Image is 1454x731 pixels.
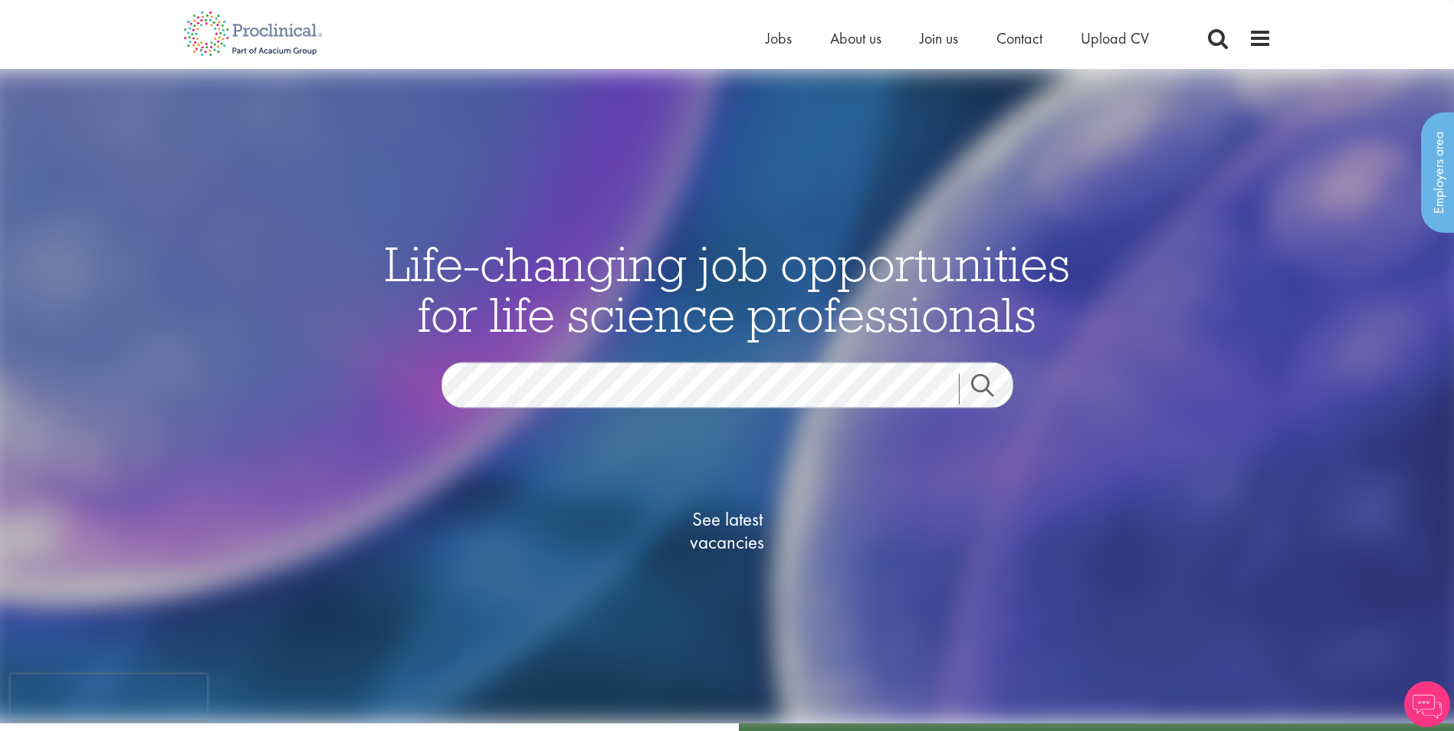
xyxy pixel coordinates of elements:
[920,28,958,48] a: Join us
[1404,681,1450,727] img: Chatbot
[766,28,792,48] a: Jobs
[830,28,881,48] a: About us
[651,507,804,553] span: See latest vacancies
[651,446,804,615] a: See latestvacancies
[11,674,207,720] iframe: reCAPTCHA
[385,232,1070,344] span: Life-changing job opportunities for life science professionals
[1081,28,1149,48] a: Upload CV
[959,373,1025,404] a: Job search submit button
[996,28,1042,48] a: Contact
